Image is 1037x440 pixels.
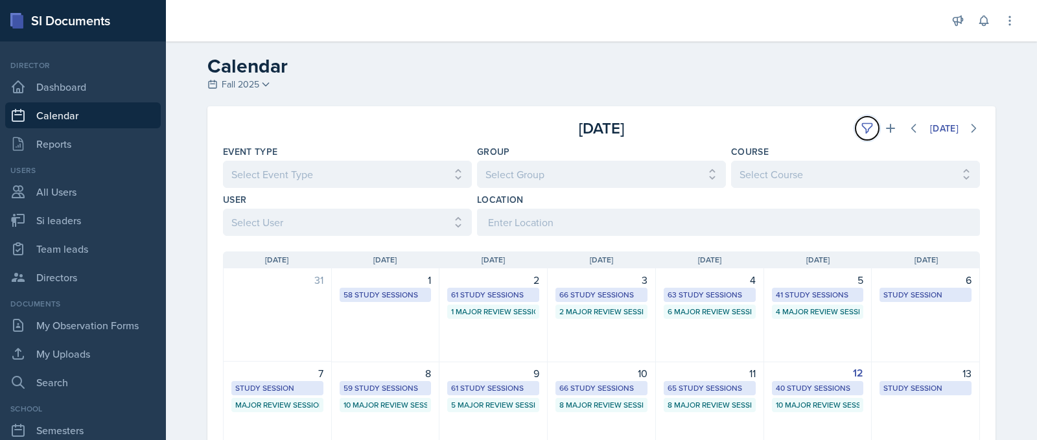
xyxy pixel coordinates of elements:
span: [DATE] [590,254,613,266]
a: Calendar [5,102,161,128]
div: 59 Study Sessions [344,382,428,394]
div: 1 [340,272,432,288]
label: Location [477,193,524,206]
div: 12 [772,365,864,381]
a: My Observation Forms [5,312,161,338]
div: Study Session [883,382,968,394]
div: Documents [5,298,161,310]
div: 66 Study Sessions [559,289,644,301]
a: Team leads [5,236,161,262]
div: 10 [555,365,647,381]
a: Directors [5,264,161,290]
div: 10 Major Review Sessions [776,399,860,411]
div: 41 Study Sessions [776,289,860,301]
div: 7 [231,365,323,381]
div: 2 [447,272,539,288]
div: 8 Major Review Sessions [559,399,644,411]
h2: Calendar [207,54,996,78]
div: 2 Major Review Sessions [559,306,644,318]
a: Dashboard [5,74,161,100]
div: 58 Study Sessions [344,289,428,301]
div: 40 Study Sessions [776,382,860,394]
div: 4 Major Review Sessions [776,306,860,318]
label: Group [477,145,510,158]
a: My Uploads [5,341,161,367]
div: 11 [664,365,756,381]
div: [DATE] [475,117,727,140]
div: Study Session [235,382,320,394]
div: Major Review Session [235,399,320,411]
div: 10 Major Review Sessions [344,399,428,411]
label: Course [731,145,769,158]
span: Fall 2025 [222,78,259,91]
div: 6 [880,272,972,288]
div: 66 Study Sessions [559,382,644,394]
div: Study Session [883,289,968,301]
div: [DATE] [930,123,959,133]
div: 5 [772,272,864,288]
div: 8 Major Review Sessions [668,399,752,411]
div: 65 Study Sessions [668,382,752,394]
a: Si leaders [5,207,161,233]
span: [DATE] [698,254,721,266]
input: Enter Location [477,209,980,236]
span: [DATE] [482,254,505,266]
div: 61 Study Sessions [451,289,535,301]
a: Reports [5,131,161,157]
div: Director [5,60,161,71]
label: Event Type [223,145,278,158]
button: [DATE] [922,117,967,139]
div: 1 Major Review Session [451,306,535,318]
div: Users [5,165,161,176]
div: 6 Major Review Sessions [668,306,752,318]
div: 3 [555,272,647,288]
label: User [223,193,246,206]
div: 8 [340,365,432,381]
span: [DATE] [915,254,938,266]
span: [DATE] [265,254,288,266]
div: 61 Study Sessions [451,382,535,394]
span: [DATE] [373,254,397,266]
div: 63 Study Sessions [668,289,752,301]
a: Search [5,369,161,395]
div: 31 [231,272,323,288]
div: School [5,403,161,415]
div: 4 [664,272,756,288]
div: 5 Major Review Sessions [451,399,535,411]
div: 13 [880,365,972,381]
a: All Users [5,179,161,205]
div: 9 [447,365,539,381]
span: [DATE] [806,254,830,266]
